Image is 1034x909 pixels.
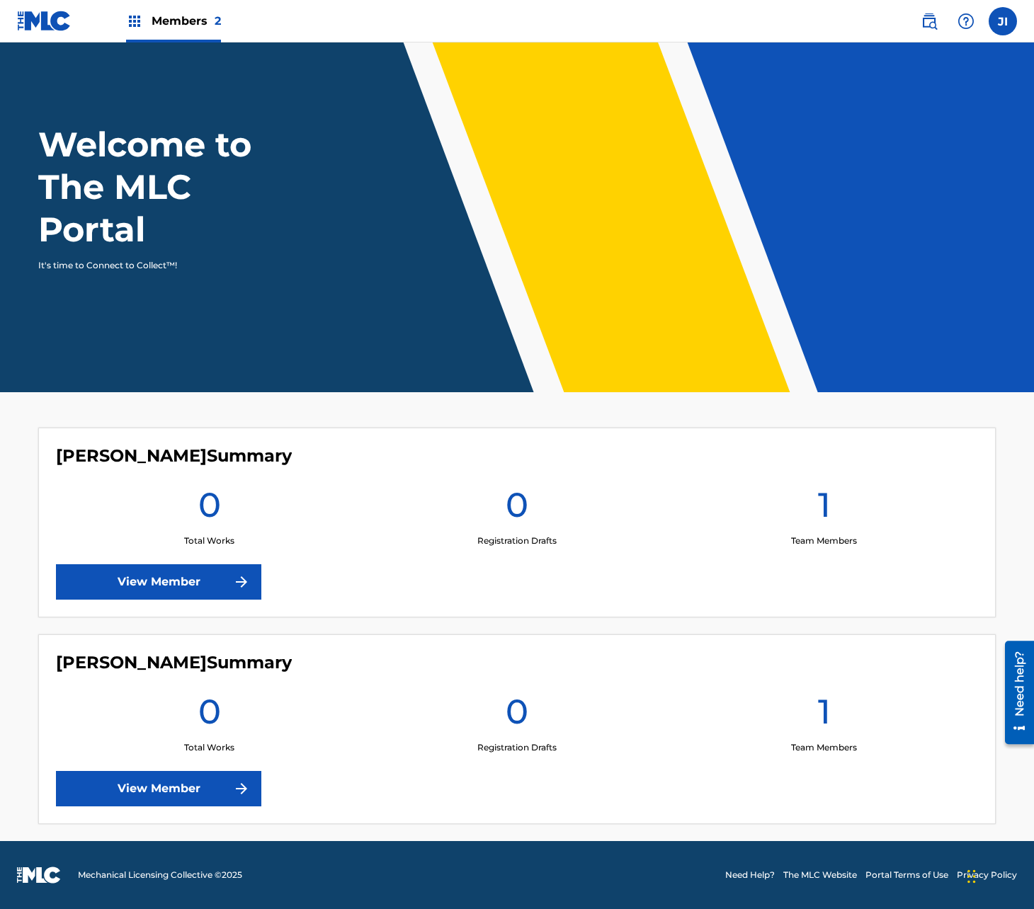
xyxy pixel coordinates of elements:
[957,869,1017,881] a: Privacy Policy
[989,7,1017,35] div: User Menu
[126,13,143,30] img: Top Rightsholders
[152,13,221,29] span: Members
[994,636,1034,750] iframe: Resource Center
[215,14,221,28] span: 2
[865,869,948,881] a: Portal Terms of Use
[56,652,292,673] h4: Javier A Inzunza
[958,13,975,30] img: help
[791,741,857,754] p: Team Members
[17,867,61,884] img: logo
[818,484,831,534] h1: 1
[963,841,1034,909] iframe: Chat Widget
[56,564,261,600] a: View Member
[915,7,943,35] a: Public Search
[233,780,250,797] img: f7272a7cc735f4ea7f67.svg
[38,123,303,251] h1: Welcome to The MLC Portal
[477,741,557,754] p: Registration Drafts
[198,690,221,741] h1: 0
[233,573,250,590] img: f7272a7cc735f4ea7f67.svg
[506,484,528,534] h1: 0
[791,534,857,547] p: Team Members
[477,534,557,547] p: Registration Drafts
[198,484,221,534] h1: 0
[56,771,261,806] a: View Member
[783,869,857,881] a: The MLC Website
[818,690,831,741] h1: 1
[921,13,938,30] img: search
[78,869,242,881] span: Mechanical Licensing Collective © 2025
[17,11,72,31] img: MLC Logo
[967,855,976,898] div: Drag
[184,534,234,547] p: Total Works
[952,7,980,35] div: Help
[184,741,234,754] p: Total Works
[725,869,775,881] a: Need Help?
[56,445,292,467] h4: Bruce Torrescano
[506,690,528,741] h1: 0
[38,259,284,272] p: It's time to Connect to Collect™!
